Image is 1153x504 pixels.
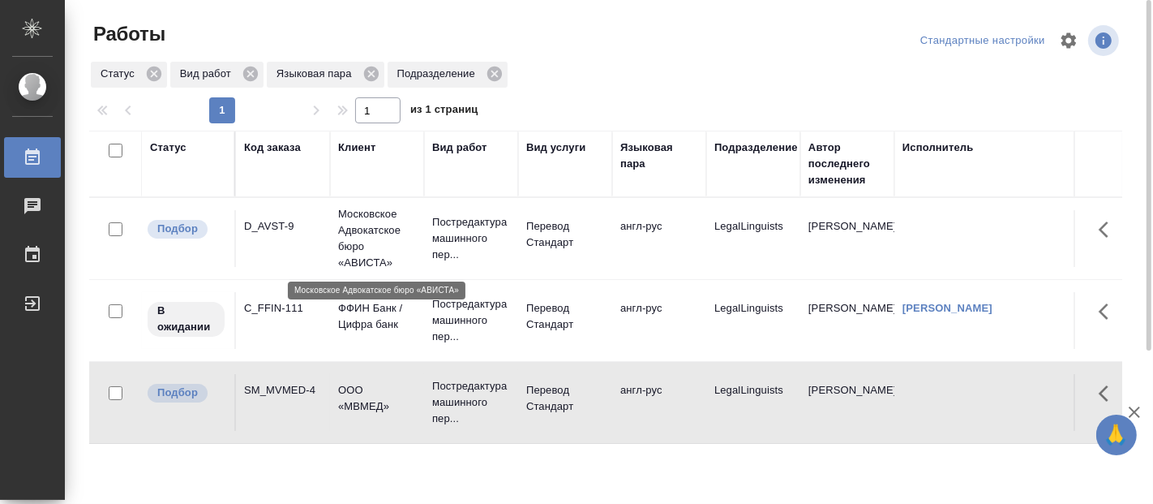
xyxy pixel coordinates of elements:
[1089,374,1128,413] button: Здесь прячутся важные кнопки
[902,140,974,156] div: Исполнитель
[800,292,894,349] td: [PERSON_NAME]
[244,140,301,156] div: Код заказа
[101,66,140,82] p: Статус
[170,62,264,88] div: Вид работ
[146,382,226,404] div: Можно подбирать исполнителей
[244,382,322,398] div: SM_MVMED-4
[526,218,604,251] p: Перевод Стандарт
[432,214,510,263] p: Постредактура машинного пер...
[338,140,375,156] div: Клиент
[432,296,510,345] p: Постредактура машинного пер...
[244,218,322,235] div: D_AVST-9
[180,66,237,82] p: Вид работ
[432,140,487,156] div: Вид работ
[89,21,165,47] span: Работы
[157,385,198,401] p: Подбор
[1089,210,1128,249] button: Здесь прячутся важные кнопки
[902,302,992,314] a: [PERSON_NAME]
[612,210,706,267] td: англ-рус
[157,221,198,237] p: Подбор
[338,206,416,271] p: Московское Адвокатское бюро «АВИСТА»
[1049,21,1088,60] span: Настроить таблицу
[1096,415,1137,455] button: 🙏
[800,210,894,267] td: [PERSON_NAME]
[612,374,706,431] td: англ-рус
[916,28,1049,54] div: split button
[706,210,800,267] td: LegalLinguists
[244,300,322,317] div: C_FFIN-111
[410,100,478,123] span: из 1 страниц
[1103,418,1130,452] span: 🙏
[338,382,416,415] p: ООО «МВМЕД»
[714,140,798,156] div: Подразделение
[526,140,586,156] div: Вид услуги
[706,292,800,349] td: LegalLinguists
[91,62,167,88] div: Статус
[150,140,186,156] div: Статус
[146,218,226,240] div: Можно подбирать исполнителей
[338,300,416,333] p: ФФИН Банк / Цифра банк
[388,62,508,88] div: Подразделение
[432,378,510,427] p: Постредактура машинного пер...
[267,62,384,88] div: Языковая пара
[526,382,604,415] p: Перевод Стандарт
[706,374,800,431] td: LegalLinguists
[800,374,894,431] td: [PERSON_NAME]
[146,300,226,338] div: Исполнитель назначен, приступать к работе пока рано
[157,303,215,335] p: В ожидании
[620,140,698,172] div: Языковая пара
[612,292,706,349] td: англ-рус
[1088,25,1122,56] span: Посмотреть информацию
[808,140,886,188] div: Автор последнего изменения
[1089,292,1128,331] button: Здесь прячутся важные кнопки
[397,66,481,82] p: Подразделение
[526,300,604,333] p: Перевод Стандарт
[276,66,358,82] p: Языковая пара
